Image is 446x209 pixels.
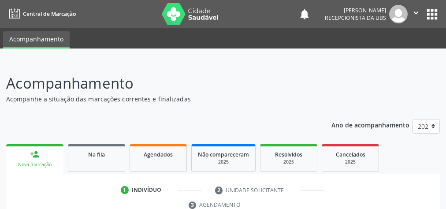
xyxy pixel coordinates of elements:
span: Na fila [88,151,105,158]
a: Acompanhamento [3,31,70,49]
span: Agendados [144,151,173,158]
button: notifications [298,8,311,20]
div: 1 [121,186,129,194]
div: person_add [30,149,40,159]
span: Cancelados [336,151,365,158]
p: Ano de acompanhamento [331,119,409,130]
span: Não compareceram [198,151,249,158]
img: img [389,5,408,23]
p: Acompanhamento [6,72,310,94]
span: Resolvidos [275,151,302,158]
div: 2025 [328,159,372,165]
div: [PERSON_NAME] [325,7,386,14]
span: Central de Marcação [23,10,76,18]
div: Indivíduo [132,186,161,194]
div: 2025 [267,159,311,165]
p: Acompanhe a situação das marcações correntes e finalizadas [6,94,310,104]
button:  [408,5,424,23]
span: Recepcionista da UBS [325,14,386,22]
i:  [411,8,421,18]
a: Central de Marcação [6,7,76,21]
div: 2025 [198,159,249,165]
div: Nova marcação [12,161,57,168]
button: apps [424,7,440,22]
